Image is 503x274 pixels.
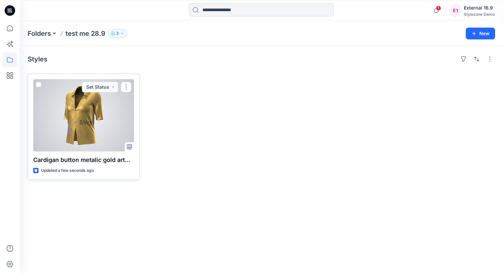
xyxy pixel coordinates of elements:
[33,79,134,151] a: Cardigan button metalic gold artworks embroidery sub button down low v neckline
[28,55,47,63] h4: Styles
[464,4,495,12] div: External 16.9
[449,5,461,16] div: E1
[41,167,94,174] p: Updated a few seconds ago
[28,29,51,38] a: Folders
[33,155,134,165] p: Cardigan button metalic gold artworks embroidery sub button down low v neckline
[116,30,119,37] p: 3
[464,12,495,17] div: Stylezone Demo
[436,6,441,11] span: 1
[466,28,495,39] button: New
[108,29,127,38] button: 3
[66,29,105,38] p: test me 28.9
